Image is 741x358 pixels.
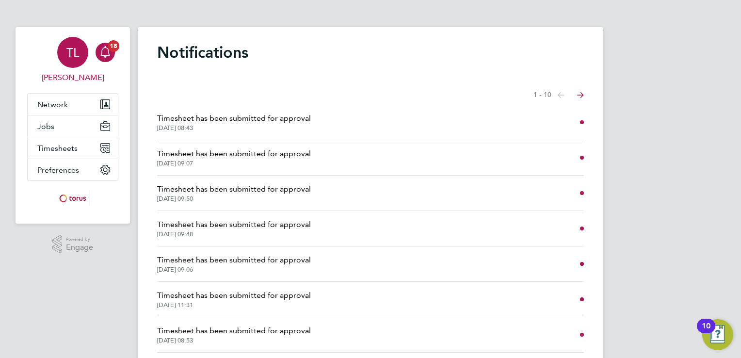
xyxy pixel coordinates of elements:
[27,72,118,83] span: Toni Lawrenson
[157,113,311,124] span: Timesheet has been submitted for approval
[157,113,311,132] a: Timesheet has been submitted for approval[DATE] 08:43
[702,326,710,339] div: 10
[28,137,118,159] button: Timesheets
[56,191,90,206] img: torus-logo-retina.png
[157,148,311,160] span: Timesheet has been submitted for approval
[157,43,584,62] h1: Notifications
[157,183,311,203] a: Timesheet has been submitted for approval[DATE] 09:50
[157,301,311,309] span: [DATE] 11:31
[157,290,311,309] a: Timesheet has been submitted for approval[DATE] 11:31
[157,254,311,266] span: Timesheet has been submitted for approval
[157,290,311,301] span: Timesheet has been submitted for approval
[37,100,68,109] span: Network
[157,148,311,167] a: Timesheet has been submitted for approval[DATE] 09:07
[16,27,130,224] nav: Main navigation
[37,165,79,175] span: Preferences
[157,124,311,132] span: [DATE] 08:43
[52,235,94,254] a: Powered byEngage
[66,46,79,59] span: TL
[157,183,311,195] span: Timesheet has been submitted for approval
[157,266,311,274] span: [DATE] 09:06
[96,37,115,68] a: 18
[108,40,119,52] span: 18
[157,160,311,167] span: [DATE] 09:07
[27,191,118,206] a: Go to home page
[157,230,311,238] span: [DATE] 09:48
[37,122,54,131] span: Jobs
[28,94,118,115] button: Network
[533,90,551,100] span: 1 - 10
[28,159,118,180] button: Preferences
[157,254,311,274] a: Timesheet has been submitted for approval[DATE] 09:06
[157,325,311,337] span: Timesheet has been submitted for approval
[27,37,118,83] a: TL[PERSON_NAME]
[28,115,118,137] button: Jobs
[157,337,311,344] span: [DATE] 08:53
[157,219,311,230] span: Timesheet has been submitted for approval
[66,235,93,244] span: Powered by
[66,244,93,252] span: Engage
[157,195,311,203] span: [DATE] 09:50
[157,219,311,238] a: Timesheet has been submitted for approval[DATE] 09:48
[702,319,733,350] button: Open Resource Center, 10 new notifications
[157,325,311,344] a: Timesheet has been submitted for approval[DATE] 08:53
[533,85,584,105] nav: Select page of notifications list
[37,144,78,153] span: Timesheets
